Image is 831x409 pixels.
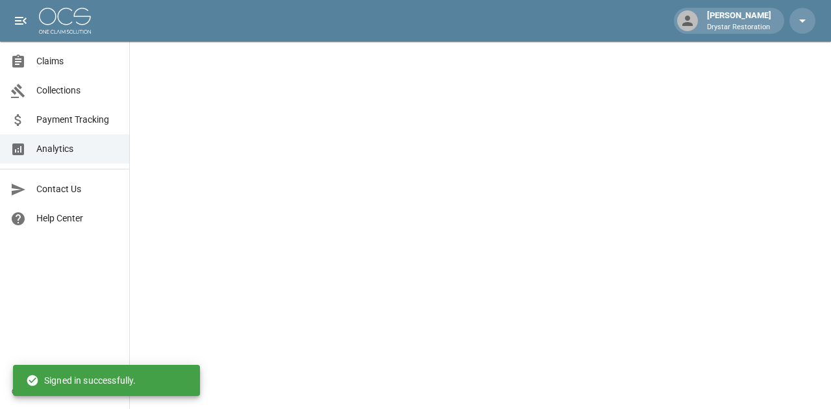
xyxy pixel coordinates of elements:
div: © 2025 One Claim Solution [12,385,118,398]
span: Contact Us [36,182,119,196]
span: Help Center [36,212,119,225]
div: Signed in successfully. [26,369,136,392]
img: ocs-logo-white-transparent.png [39,8,91,34]
p: Drystar Restoration [707,22,771,33]
span: Payment Tracking [36,113,119,127]
div: [PERSON_NAME] [702,9,776,32]
iframe: Embedded Dashboard [130,42,831,405]
span: Collections [36,84,119,97]
span: Analytics [36,142,119,156]
button: open drawer [8,8,34,34]
span: Claims [36,55,119,68]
